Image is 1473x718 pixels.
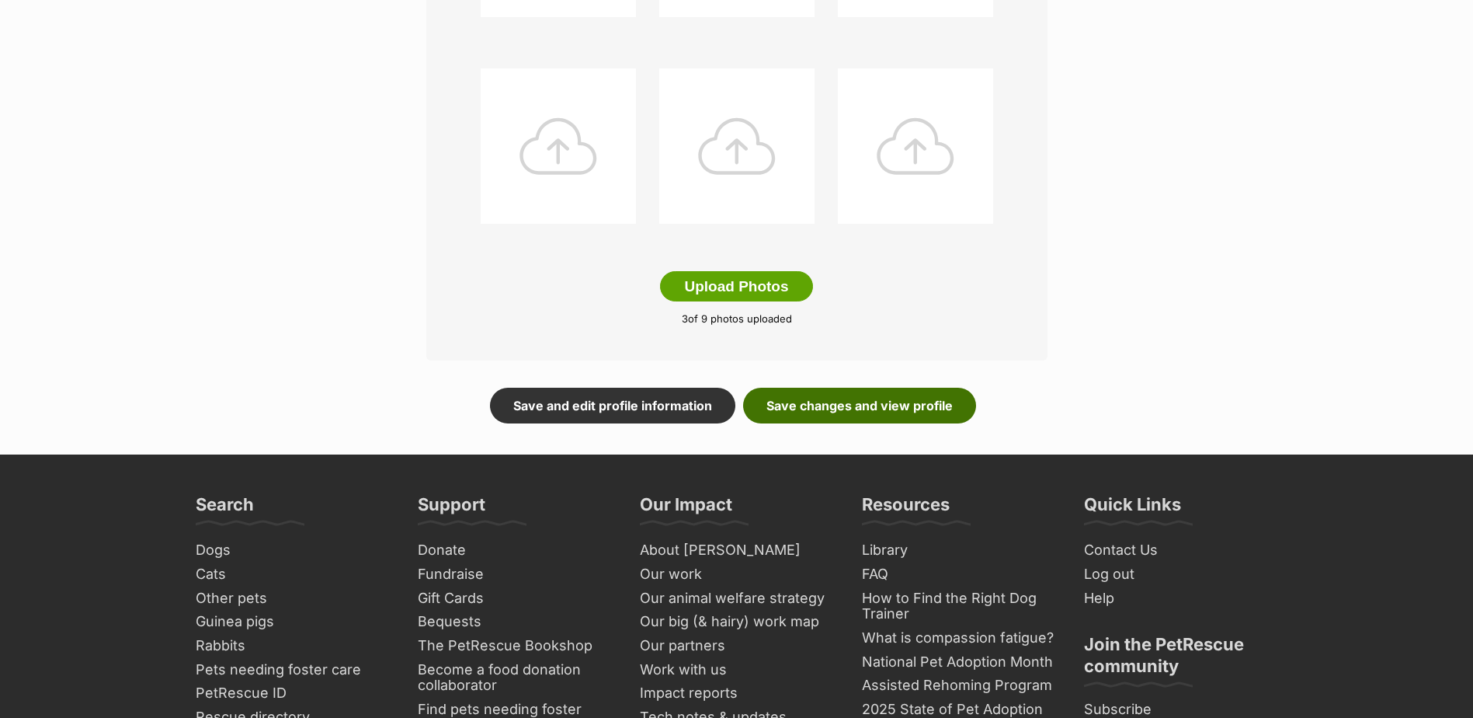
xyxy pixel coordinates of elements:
[1084,633,1278,686] h3: Join the PetRescue community
[640,493,732,525] h3: Our Impact
[682,312,688,325] span: 3
[856,626,1062,650] a: What is compassion fatigue?
[412,658,618,698] a: Become a food donation collaborator
[634,538,840,563] a: About [PERSON_NAME]
[189,587,396,611] a: Other pets
[412,634,618,658] a: The PetRescue Bookshop
[856,650,1062,674] a: National Pet Adoption Month
[189,610,396,634] a: Guinea pigs
[418,493,485,525] h3: Support
[196,493,254,525] h3: Search
[634,681,840,706] a: Impact reports
[450,312,1024,327] p: of 9 photos uploaded
[856,674,1062,698] a: Assisted Rehoming Program
[412,587,618,611] a: Gift Cards
[1078,538,1284,563] a: Contact Us
[189,658,396,682] a: Pets needing foster care
[856,587,1062,626] a: How to Find the Right Dog Trainer
[634,610,840,634] a: Our big (& hairy) work map
[634,563,840,587] a: Our work
[862,493,950,525] h3: Resources
[856,538,1062,563] a: Library
[1078,563,1284,587] a: Log out
[412,610,618,634] a: Bequests
[189,538,396,563] a: Dogs
[1084,493,1181,525] h3: Quick Links
[412,538,618,563] a: Donate
[660,271,812,302] button: Upload Photos
[634,634,840,658] a: Our partners
[189,681,396,706] a: PetRescue ID
[634,658,840,682] a: Work with us
[189,634,396,658] a: Rabbits
[189,563,396,587] a: Cats
[412,563,618,587] a: Fundraise
[634,587,840,611] a: Our animal welfare strategy
[856,563,1062,587] a: FAQ
[743,388,976,423] a: Save changes and view profile
[1078,587,1284,611] a: Help
[490,388,735,423] a: Save and edit profile information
